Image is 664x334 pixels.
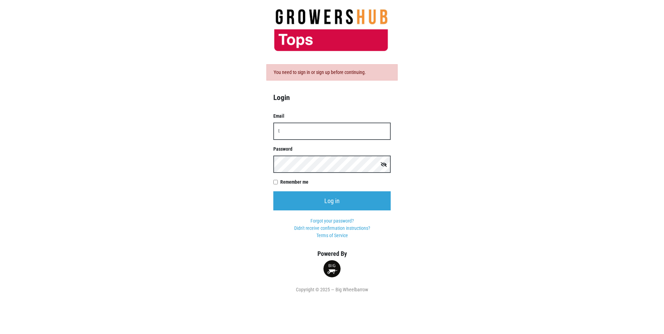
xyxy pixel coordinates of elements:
div: Copyright © 2025 — Big Wheelbarrow [263,286,401,293]
label: Email [273,112,391,120]
img: 279edf242af8f9d49a69d9d2afa010fb.png [263,9,401,52]
div: You need to sign in or sign up before continuing. [266,64,398,81]
input: Log in [273,191,391,210]
img: small-round-logo-d6fdfe68ae19b7bfced82731a0234da4.png [323,260,341,277]
a: Terms of Service [316,233,348,238]
label: Remember me [280,178,391,186]
h4: Login [273,93,391,102]
label: Password [273,145,391,153]
h5: Powered By [263,250,401,258]
a: Didn't receive confirmation instructions? [294,225,370,231]
a: Forgot your password? [310,218,354,224]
